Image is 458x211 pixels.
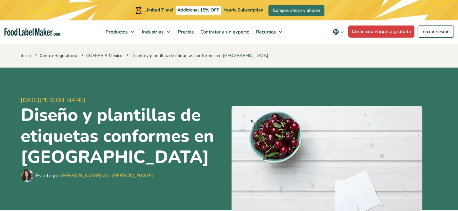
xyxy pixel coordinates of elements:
[102,20,137,43] a: Productos
[86,53,122,59] a: COFEPRIS México
[125,53,268,59] span: Diseño y plantillas de etiquetas conformes en [GEOGRAPHIC_DATA]
[104,29,128,35] span: Productos
[197,20,251,43] a: Contratar a un experto
[328,25,348,38] button: Change language
[418,25,454,38] a: Iniciar sesión
[224,7,263,13] span: Yearly Subscription
[348,25,415,38] a: Crear una etiqueta gratuita
[254,29,276,35] span: Recursos
[198,29,250,35] span: Contratar a un experto
[253,20,285,43] a: Recursos
[176,29,194,35] span: Precios
[60,172,153,179] a: [PERSON_NAME] Abi [PERSON_NAME]
[268,5,324,16] a: Compre ahora y ahorre
[140,29,164,35] span: Industrias
[176,6,221,15] span: Additional 15% OFF
[4,28,60,36] a: Food Label Maker homepage
[139,20,173,43] a: Industrias
[40,53,77,59] a: Centro Regulatorio
[21,96,226,105] span: [DATE][PERSON_NAME]
[21,169,33,182] img: Maria Abi Hanna - Etiquetadora de alimentos
[144,7,173,13] span: Limited Time!
[36,172,153,179] div: Escrito por
[21,53,31,59] a: Inicio
[21,105,226,168] h1: Diseño y plantillas de etiquetas conformes en [GEOGRAPHIC_DATA]
[175,20,196,43] a: Precios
